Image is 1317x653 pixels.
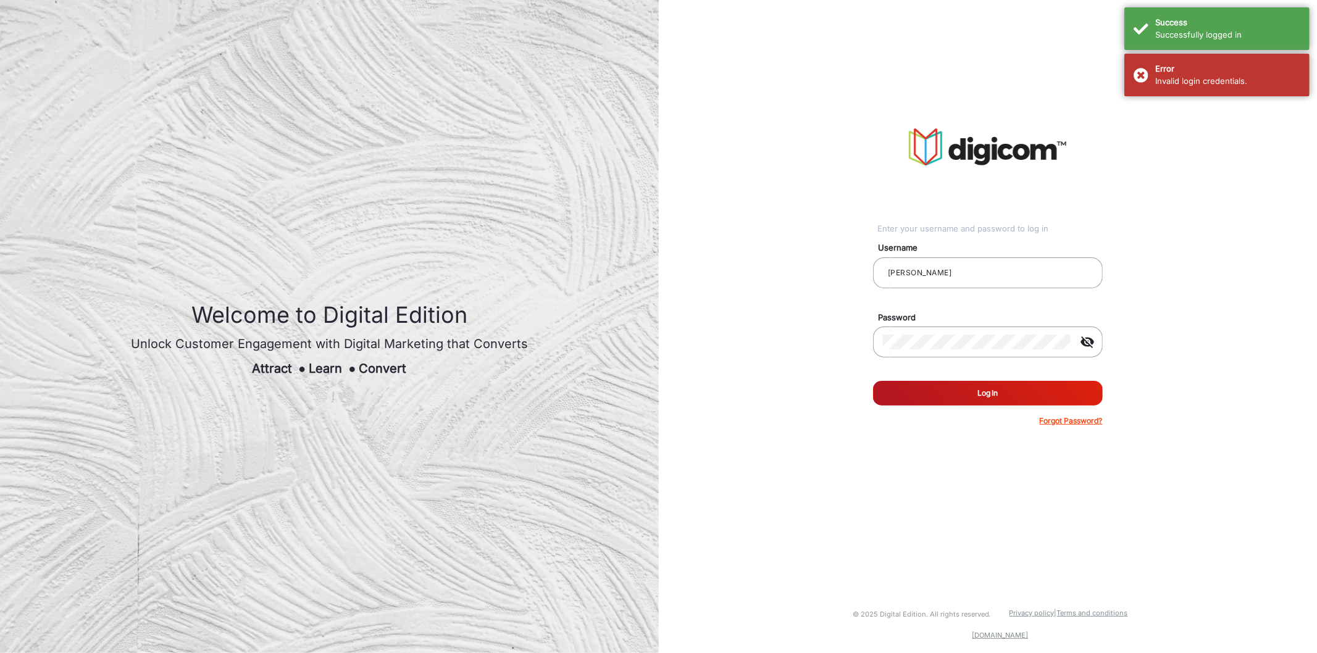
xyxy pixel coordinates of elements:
span: ● [348,361,356,376]
h1: Welcome to Digital Edition [131,302,528,328]
mat-icon: visibility_off [1073,335,1103,349]
div: Successfully logged in [1155,29,1300,41]
a: | [1055,609,1057,617]
mat-label: Username [869,242,1117,254]
button: Log In [873,381,1103,406]
small: © 2025 Digital Edition. All rights reserved. [853,610,991,618]
div: Unlock Customer Engagement with Digital Marketing that Converts [131,335,528,353]
span: ● [298,361,306,376]
a: Terms and conditions [1057,609,1128,617]
img: vmg-logo [909,128,1066,165]
input: Your username [883,265,1093,280]
mat-label: Password [869,312,1117,324]
div: Invalid login credentials. [1155,75,1300,88]
div: Error [1155,63,1300,75]
div: Enter your username and password to log in [877,223,1103,235]
div: Success [1155,17,1300,29]
p: Forgot Password? [1040,415,1103,426]
a: [DOMAIN_NAME] [972,631,1028,639]
div: Attract Learn Convert [131,359,528,378]
a: Privacy policy [1010,609,1055,617]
